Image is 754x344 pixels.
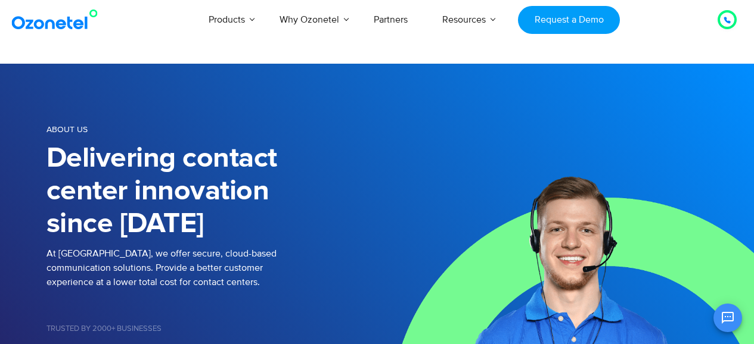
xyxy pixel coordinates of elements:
button: Open chat [713,304,742,332]
p: At [GEOGRAPHIC_DATA], we offer secure, cloud-based communication solutions. Provide a better cust... [46,246,377,289]
span: About us [46,124,88,135]
h1: Delivering contact center innovation since [DATE] [46,142,377,240]
a: Request a Demo [518,6,620,34]
h5: Trusted by 2000+ Businesses [46,325,377,333]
